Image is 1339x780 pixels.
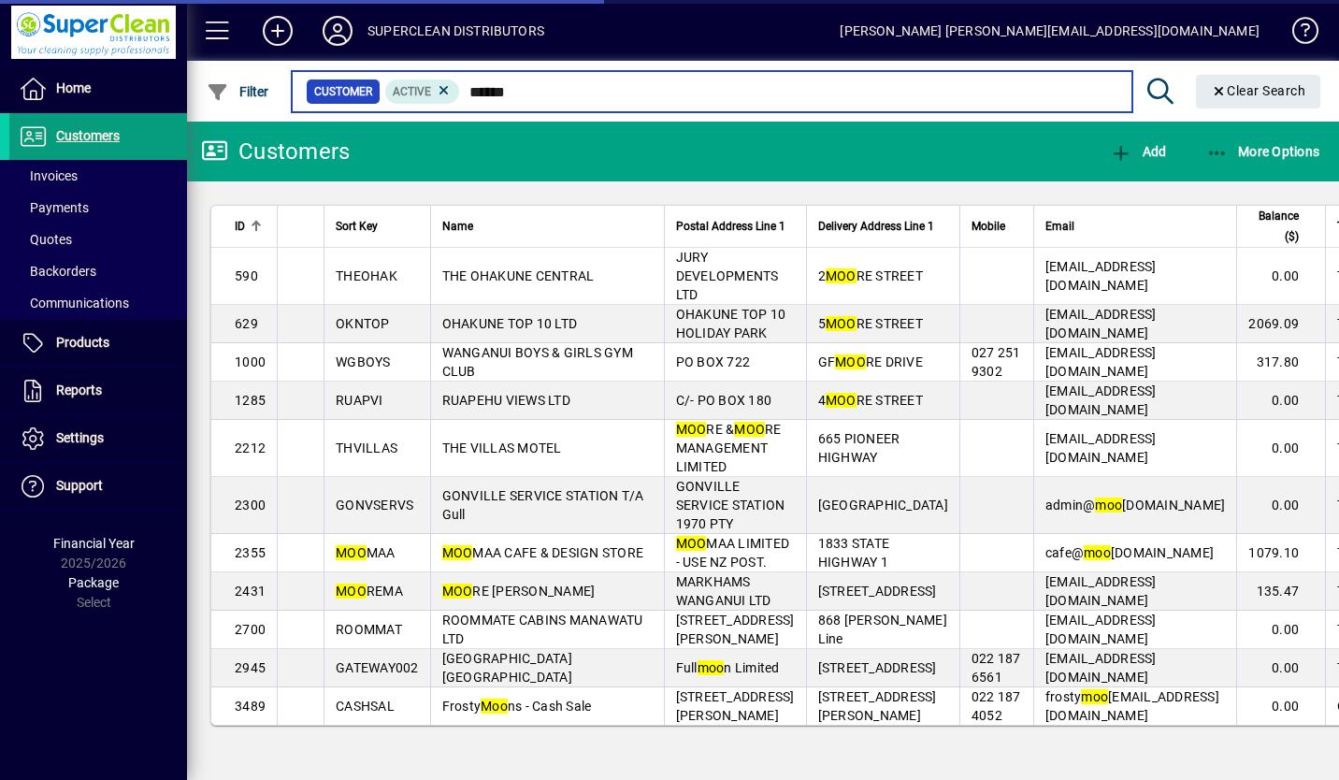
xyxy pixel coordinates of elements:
[393,85,431,98] span: Active
[676,536,707,551] em: MOO
[442,651,572,685] span: [GEOGRAPHIC_DATA] [GEOGRAPHIC_DATA]
[818,613,947,646] span: 868 [PERSON_NAME] Line
[56,430,104,445] span: Settings
[442,699,592,714] span: Frosty ns - Cash Sale
[442,216,473,237] span: Name
[1236,534,1325,572] td: 1079.10
[56,335,109,350] span: Products
[1211,83,1306,98] span: Clear Search
[235,393,266,408] span: 1285
[235,584,266,599] span: 2431
[336,354,391,369] span: WGBOYS
[1081,689,1108,704] em: moo
[336,584,367,599] em: MOO
[1236,305,1325,343] td: 2069.09
[367,16,544,46] div: SUPERCLEAN DISTRIBUTORS
[9,224,187,255] a: Quotes
[972,345,1021,379] span: 027 251 9302
[840,16,1260,46] div: [PERSON_NAME] [PERSON_NAME][EMAIL_ADDRESS][DOMAIN_NAME]
[442,393,570,408] span: RUAPEHU VIEWS LTD
[1045,689,1219,723] span: frosty [EMAIL_ADDRESS][DOMAIN_NAME]
[235,354,266,369] span: 1000
[19,296,129,311] span: Communications
[442,545,473,560] em: MOO
[336,660,419,675] span: GATEWAY002
[235,545,266,560] span: 2355
[9,255,187,287] a: Backorders
[1045,345,1157,379] span: [EMAIL_ADDRESS][DOMAIN_NAME]
[1236,687,1325,725] td: 0.00
[235,216,245,237] span: ID
[818,354,923,369] span: GF RE DRIVE
[248,14,308,48] button: Add
[826,316,857,331] em: MOO
[207,84,269,99] span: Filter
[1236,572,1325,611] td: 135.47
[9,160,187,192] a: Invoices
[19,232,72,247] span: Quotes
[442,216,653,237] div: Name
[201,137,350,166] div: Customers
[972,689,1021,723] span: 022 187 4052
[56,128,120,143] span: Customers
[818,316,923,331] span: 5 RE STREET
[442,613,643,646] span: ROOMMATE CABINS MANAWATU LTD
[235,316,258,331] span: 629
[818,393,923,408] span: 4 RE STREET
[1045,307,1157,340] span: [EMAIL_ADDRESS][DOMAIN_NAME]
[818,584,937,599] span: [STREET_ADDRESS]
[19,168,78,183] span: Invoices
[9,65,187,112] a: Home
[235,441,266,455] span: 2212
[676,354,751,369] span: PO BOX 722
[676,689,795,723] span: [STREET_ADDRESS][PERSON_NAME]
[336,545,396,560] span: MAA
[314,82,372,101] span: Customer
[1236,477,1325,534] td: 0.00
[336,584,403,599] span: REMA
[1202,135,1325,168] button: More Options
[676,307,786,340] span: OHAKUNE TOP 10 HOLIDAY PARK
[826,268,857,283] em: MOO
[676,422,782,474] span: RE & RE MANAGEMENT LIMITED
[442,584,473,599] em: MOO
[818,689,937,723] span: [STREET_ADDRESS][PERSON_NAME]
[336,441,397,455] span: THVILLAS
[308,14,367,48] button: Profile
[9,192,187,224] a: Payments
[676,536,790,570] span: MAA LIMITED - USE NZ POST.
[676,216,785,237] span: Postal Address Line 1
[1248,206,1299,247] span: Balance ($)
[676,613,795,646] span: [STREET_ADDRESS][PERSON_NAME]
[336,699,395,714] span: CASHSAL
[442,316,578,331] span: OHAKUNE TOP 10 LTD
[818,216,934,237] span: Delivery Address Line 1
[818,536,890,570] span: 1833 STATE HIGHWAY 1
[972,216,1022,237] div: Mobile
[1236,248,1325,305] td: 0.00
[336,216,378,237] span: Sort Key
[1236,343,1325,382] td: 317.80
[235,268,258,283] span: 590
[676,393,772,408] span: C/- PO BOX 180
[336,622,402,637] span: ROOMMAT
[19,200,89,215] span: Payments
[1045,216,1226,237] div: Email
[235,498,266,513] span: 2300
[734,422,765,437] em: MOO
[1045,431,1157,465] span: [EMAIL_ADDRESS][DOMAIN_NAME]
[336,268,397,283] span: THEOHAK
[1110,144,1166,159] span: Add
[336,498,413,513] span: GONVSERVS
[1084,545,1111,560] em: moo
[826,393,857,408] em: MOO
[336,393,383,408] span: RUAPVI
[442,345,633,379] span: WANGANUI BOYS & GIRLS GYM CLUB
[1095,498,1122,513] em: moo
[235,216,266,237] div: ID
[676,250,779,302] span: JURY DEVELOPMENTS LTD
[698,660,725,675] em: moo
[442,488,644,522] span: GONVILLE SERVICE STATION T/A Gull
[19,264,96,279] span: Backorders
[385,79,460,104] mat-chip: Activation Status: Active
